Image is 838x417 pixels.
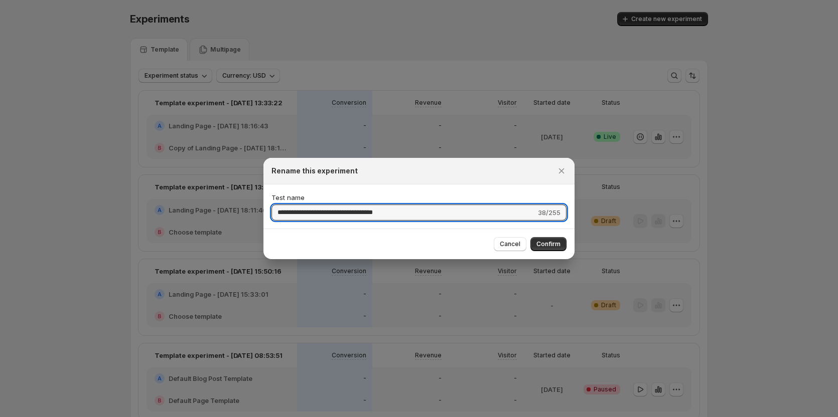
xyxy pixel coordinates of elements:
[500,240,520,248] span: Cancel
[271,193,305,201] span: Test name
[530,237,567,251] button: Confirm
[536,240,561,248] span: Confirm
[271,166,358,176] h2: Rename this experiment
[494,237,526,251] button: Cancel
[554,164,569,178] button: Close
